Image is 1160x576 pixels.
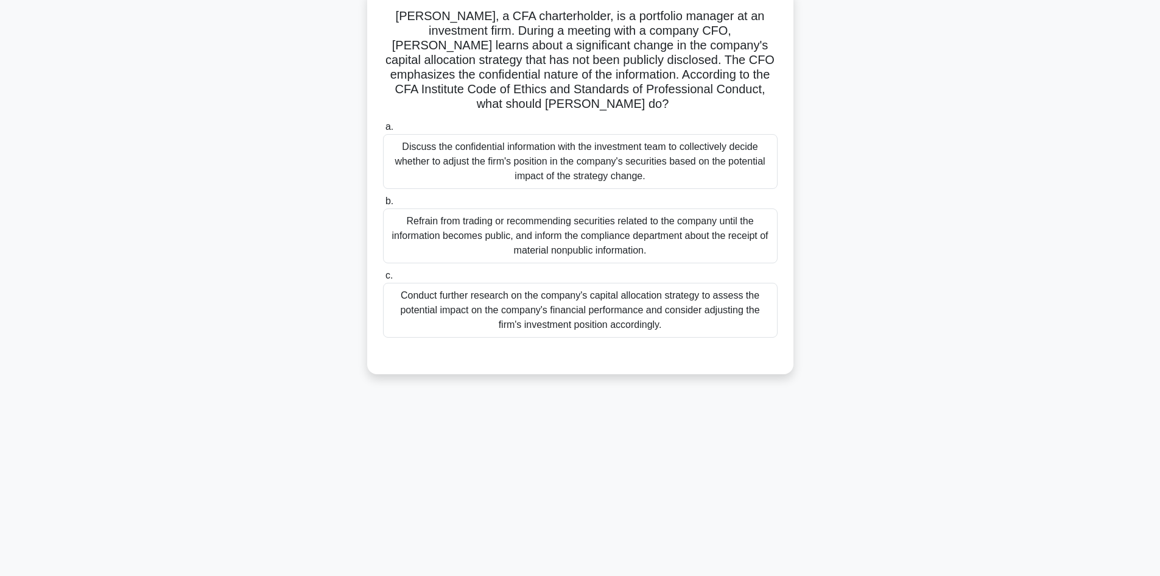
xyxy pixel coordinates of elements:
div: Conduct further research on the company's capital allocation strategy to assess the potential imp... [383,283,778,338]
h5: [PERSON_NAME], a CFA charterholder, is a portfolio manager at an investment firm. During a meetin... [382,9,779,112]
span: c. [385,270,393,280]
div: Discuss the confidential information with the investment team to collectively decide whether to a... [383,134,778,189]
span: b. [385,196,393,206]
span: a. [385,121,393,132]
div: Refrain from trading or recommending securities related to the company until the information beco... [383,208,778,263]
